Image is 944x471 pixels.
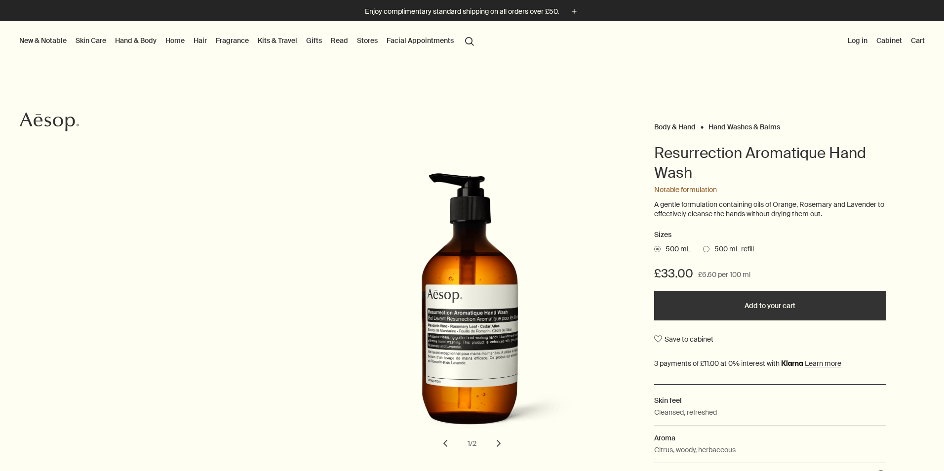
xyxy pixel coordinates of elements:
a: Fragrance [214,34,251,47]
h2: Aroma [654,432,886,443]
a: Home [163,34,187,47]
a: Read [329,34,350,47]
button: Cart [909,34,927,47]
span: £33.00 [654,266,693,281]
button: Save to cabinet [654,330,713,348]
span: 500 mL [661,244,691,254]
button: Open search [461,31,478,50]
button: next slide [488,432,510,454]
span: £6.60 per 100 ml [698,269,750,281]
button: previous slide [434,432,456,454]
span: 500 mL refill [709,244,754,254]
button: New & Notable [17,34,69,47]
p: Enjoy complimentary standard shipping on all orders over £50. [365,6,559,17]
button: Add to your cart - £33.00 [654,291,886,320]
a: Hair [192,34,209,47]
nav: supplementary [846,21,927,61]
img: Back of Resurrection Aromatique Hand Wash with pump [365,173,582,442]
a: Gifts [304,34,324,47]
h2: Skin feel [654,395,886,406]
a: Facial Appointments [385,34,456,47]
p: A gentle formulation containing oils of Orange, Rosemary and Lavender to effectively cleanse the ... [654,200,886,219]
a: Cabinet [874,34,904,47]
button: Enjoy complimentary standard shipping on all orders over £50. [365,6,580,17]
a: Hand & Body [113,34,158,47]
h1: Resurrection Aromatique Hand Wash [654,143,886,183]
h2: Sizes [654,229,886,241]
p: Citrus, woody, herbaceous [654,444,736,455]
a: Skin Care [74,34,108,47]
a: Aesop [17,110,81,137]
nav: primary [17,21,478,61]
a: Kits & Travel [256,34,299,47]
button: Stores [355,34,380,47]
button: Log in [846,34,869,47]
a: Body & Hand [654,122,696,127]
svg: Aesop [20,112,79,132]
a: Hand Washes & Balms [708,122,780,127]
div: Resurrection Aromatique Hand Wash [315,173,629,454]
p: Cleansed, refreshed [654,407,717,418]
